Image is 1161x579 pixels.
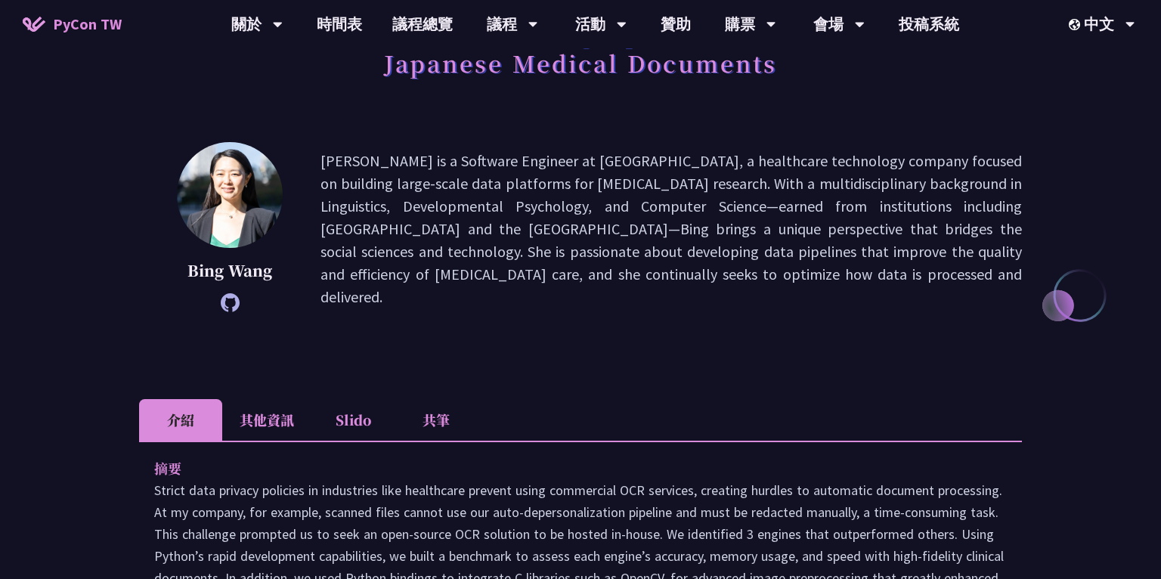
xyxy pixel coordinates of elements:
li: 共筆 [395,399,478,441]
p: [PERSON_NAME] is a Software Engineer at [GEOGRAPHIC_DATA], a healthcare technology company focuse... [320,150,1022,308]
a: PyCon TW [8,5,137,43]
li: 介紹 [139,399,222,441]
span: PyCon TW [53,13,122,36]
img: Locale Icon [1069,19,1084,30]
li: Slido [311,399,395,441]
p: Bing Wang [177,259,283,282]
li: 其他資訊 [222,399,311,441]
img: Bing Wang [177,142,283,248]
img: Home icon of PyCon TW 2025 [23,17,45,32]
p: 摘要 [154,457,977,479]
